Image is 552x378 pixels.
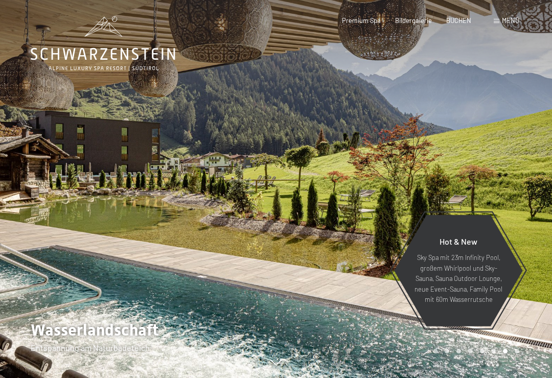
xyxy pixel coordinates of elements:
[468,349,473,353] div: Carousel Page 4
[342,16,381,25] a: Premium Spa
[430,349,519,353] div: Carousel Pagination
[414,252,503,304] p: Sky Spa mit 23m Infinity Pool, großem Whirlpool und Sky-Sauna, Sauna Outdoor Lounge, neue Event-S...
[445,349,449,353] div: Carousel Page 2
[480,349,485,353] div: Carousel Page 5
[515,349,519,353] div: Carousel Page 8
[446,16,471,25] a: BUCHEN
[395,16,432,25] a: Bildergalerie
[456,349,461,353] div: Carousel Page 3
[503,349,508,353] div: Carousel Page 7 (Current Slide)
[502,16,519,25] span: Menü
[433,349,438,353] div: Carousel Page 1
[492,349,496,353] div: Carousel Page 6
[440,237,477,246] span: Hot & New
[394,215,523,327] a: Hot & New Sky Spa mit 23m Infinity Pool, großem Whirlpool und Sky-Sauna, Sauna Outdoor Lounge, ne...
